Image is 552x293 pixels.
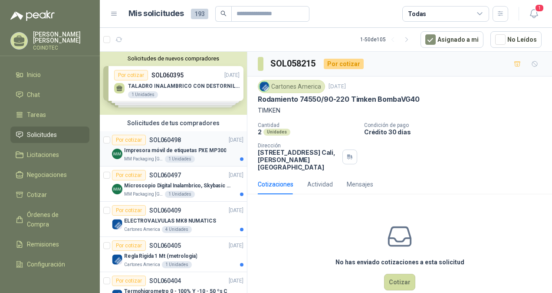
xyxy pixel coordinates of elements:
img: Company Logo [112,254,122,265]
a: Por cotizarSOL060409[DATE] Company LogoELECTROVALVULAS MK8 NUMATICSCartones America4 Unidades [100,202,247,237]
p: [DATE] [229,136,243,144]
p: SOL060404 [149,278,181,284]
span: Licitaciones [27,150,59,160]
button: 1 [526,6,542,22]
p: [PERSON_NAME] [PERSON_NAME] [33,31,89,43]
p: Cartones America [124,261,160,268]
div: 4 Unidades [162,226,192,233]
span: Remisiones [27,240,59,249]
img: Company Logo [112,219,122,230]
span: Solicitudes [27,130,57,140]
div: 1 - 50 de 105 [360,33,414,47]
p: Cantidad [258,122,357,128]
a: Por cotizarSOL060405[DATE] Company LogoRegla Rigida 1 Mt (metrologia)Cartones America1 Unidades [100,237,247,272]
p: [DATE] [229,242,243,250]
span: 193 [191,9,208,19]
p: [DATE] [229,171,243,180]
span: 1 [535,4,544,12]
p: Impresora móvil de etiquetas PXE MP300 [124,146,226,155]
p: MM Packaging [GEOGRAPHIC_DATA] [124,191,163,198]
span: Órdenes de Compra [27,210,81,229]
p: [STREET_ADDRESS] Cali , [PERSON_NAME][GEOGRAPHIC_DATA] [258,149,339,171]
h3: No has enviado cotizaciones a esta solicitud [335,257,464,267]
img: Company Logo [112,184,122,194]
div: Cartones America [258,80,325,93]
button: Solicitudes de nuevos compradores [103,55,243,62]
p: ELECTROVALVULAS MK8 NUMATICS [124,217,216,225]
div: Cotizaciones [258,180,293,189]
a: Por cotizarSOL060497[DATE] Company LogoMicroscopio Digital Inalambrico, Skybasic 50x-1000x, Ampli... [100,166,247,202]
div: Mensajes [347,180,373,189]
a: Órdenes de Compra [10,206,89,233]
span: Cotizar [27,190,47,200]
div: Solicitudes de nuevos compradoresPor cotizarSOL060395[DATE] TALADRO INALAMBRICO CON DESTORNILLADO... [100,52,247,115]
p: Dirección [258,143,339,149]
span: search [220,10,227,17]
h3: SOL058215 [270,57,317,70]
button: No Leídos [490,31,542,48]
div: Por cotizar [112,276,146,286]
a: Por cotizarSOL060498[DATE] Company LogoImpresora móvil de etiquetas PXE MP300MM Packaging [GEOGRA... [100,131,247,166]
div: Todas [408,9,426,19]
p: COINDTEC [33,45,89,50]
span: Inicio [27,70,41,80]
p: [DATE] [229,206,243,215]
a: Tareas [10,107,89,123]
p: Regla Rigida 1 Mt (metrologia) [124,252,197,260]
p: SOL060498 [149,137,181,143]
a: Negociaciones [10,166,89,183]
a: Cotizar [10,186,89,203]
span: Configuración [27,260,65,269]
div: Por cotizar [112,170,146,180]
div: Por cotizar [112,135,146,145]
a: Solicitudes [10,127,89,143]
p: TIMKEN [258,106,542,115]
span: Chat [27,90,40,100]
div: Por cotizar [112,205,146,216]
a: Chat [10,87,89,103]
p: [DATE] [229,277,243,285]
p: 2 [258,128,262,136]
button: Asignado a mi [421,31,483,48]
p: Microscopio Digital Inalambrico, Skybasic 50x-1000x, Ampliac [124,182,232,190]
p: [DATE] [329,83,346,91]
p: MM Packaging [GEOGRAPHIC_DATA] [124,156,163,163]
div: 1 Unidades [165,191,195,198]
p: SOL060405 [149,243,181,249]
p: Condición de pago [364,122,549,128]
img: Company Logo [260,82,269,91]
a: Inicio [10,67,89,83]
img: Logo peakr [10,10,55,21]
div: Unidades [263,129,290,136]
button: Cotizar [384,274,415,290]
a: Licitaciones [10,146,89,163]
img: Company Logo [112,149,122,159]
span: Tareas [27,110,46,120]
div: Por cotizar [324,59,364,69]
p: SOL060497 [149,172,181,178]
p: SOL060409 [149,207,181,213]
p: Cartones America [124,226,160,233]
a: Remisiones [10,236,89,253]
p: Crédito 30 días [364,128,549,136]
div: Por cotizar [112,240,146,251]
p: Rodamiento 74550/90-220 Timken BombaVG40 [258,95,420,104]
div: 1 Unidades [162,261,192,268]
h1: Mis solicitudes [128,7,184,20]
div: 1 Unidades [165,156,195,163]
a: Configuración [10,256,89,273]
div: Solicitudes de tus compradores [100,115,247,131]
div: Actividad [307,180,333,189]
span: Negociaciones [27,170,67,180]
